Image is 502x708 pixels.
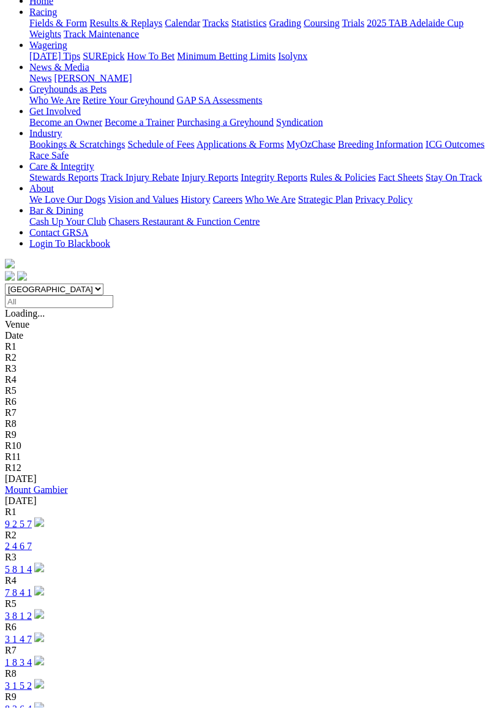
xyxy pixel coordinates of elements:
[5,451,497,462] div: R11
[29,150,69,160] a: Race Safe
[29,51,497,62] div: Wagering
[5,308,45,318] span: Loading...
[29,139,497,161] div: Industry
[5,575,497,586] div: R4
[29,117,102,127] a: Become an Owner
[83,51,124,61] a: SUREpick
[355,194,413,205] a: Privacy Policy
[5,473,497,484] div: [DATE]
[177,51,275,61] a: Minimum Betting Limits
[29,227,88,238] a: Contact GRSA
[177,95,263,105] a: GAP SA Assessments
[29,161,94,171] a: Care & Integrity
[54,73,132,83] a: [PERSON_NAME]
[5,598,497,609] div: R5
[165,18,200,28] a: Calendar
[425,139,484,149] a: ICG Outcomes
[177,117,274,127] a: Purchasing a Greyhound
[269,18,301,28] a: Grading
[105,117,174,127] a: Become a Trainer
[29,194,497,205] div: About
[5,341,497,352] div: R1
[5,271,15,281] img: facebook.svg
[127,51,175,61] a: How To Bet
[108,194,178,205] a: Vision and Values
[34,656,44,666] img: play-circle.svg
[29,73,51,83] a: News
[5,363,497,374] div: R3
[5,429,497,440] div: R9
[5,407,497,418] div: R7
[181,172,238,183] a: Injury Reports
[304,18,340,28] a: Coursing
[34,679,44,689] img: play-circle.svg
[29,18,497,40] div: Racing
[5,634,32,644] a: 3 1 4 7
[5,418,497,429] div: R8
[5,295,113,308] input: Select date
[5,519,32,529] a: 9 2 5 7
[181,194,210,205] a: History
[17,271,27,281] img: twitter.svg
[29,216,106,227] a: Cash Up Your Club
[34,586,44,596] img: play-circle.svg
[5,259,15,269] img: logo-grsa-white.png
[29,40,67,50] a: Wagering
[29,172,497,183] div: Care & Integrity
[5,462,497,473] div: R12
[29,139,125,149] a: Bookings & Scratchings
[5,374,497,385] div: R4
[29,51,80,61] a: [DATE] Tips
[5,495,497,507] div: [DATE]
[29,29,61,39] a: Weights
[29,84,107,94] a: Greyhounds as Pets
[298,194,353,205] a: Strategic Plan
[34,518,44,527] img: play-circle.svg
[342,18,364,28] a: Trials
[276,117,323,127] a: Syndication
[378,172,423,183] a: Fact Sheets
[287,139,335,149] a: MyOzChase
[89,18,162,28] a: Results & Replays
[203,18,229,28] a: Tracks
[367,18,463,28] a: 2025 TAB Adelaide Cup
[29,172,98,183] a: Stewards Reports
[29,205,83,216] a: Bar & Dining
[29,7,57,17] a: Racing
[34,633,44,642] img: play-circle.svg
[29,95,497,106] div: Greyhounds as Pets
[34,563,44,573] img: play-circle.svg
[5,611,32,621] a: 3 8 1 2
[278,51,307,61] a: Isolynx
[29,95,80,105] a: Who We Are
[5,352,497,363] div: R2
[5,552,497,563] div: R3
[241,172,307,183] a: Integrity Reports
[29,106,81,116] a: Get Involved
[212,194,242,205] a: Careers
[245,194,296,205] a: Who We Are
[5,587,32,598] a: 7 8 4 1
[5,657,32,668] a: 1 8 3 4
[5,484,68,495] a: Mount Gambier
[231,18,267,28] a: Statistics
[5,319,497,330] div: Venue
[29,216,497,227] div: Bar & Dining
[197,139,284,149] a: Applications & Forms
[5,668,497,679] div: R8
[425,172,482,183] a: Stay On Track
[108,216,260,227] a: Chasers Restaurant & Function Centre
[100,172,179,183] a: Track Injury Rebate
[5,396,497,407] div: R6
[5,385,497,396] div: R5
[5,645,497,656] div: R7
[29,128,62,138] a: Industry
[29,18,87,28] a: Fields & Form
[83,95,174,105] a: Retire Your Greyhound
[64,29,139,39] a: Track Maintenance
[34,609,44,619] img: play-circle.svg
[5,330,497,341] div: Date
[5,691,497,702] div: R9
[29,73,497,84] div: News & Media
[29,62,89,72] a: News & Media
